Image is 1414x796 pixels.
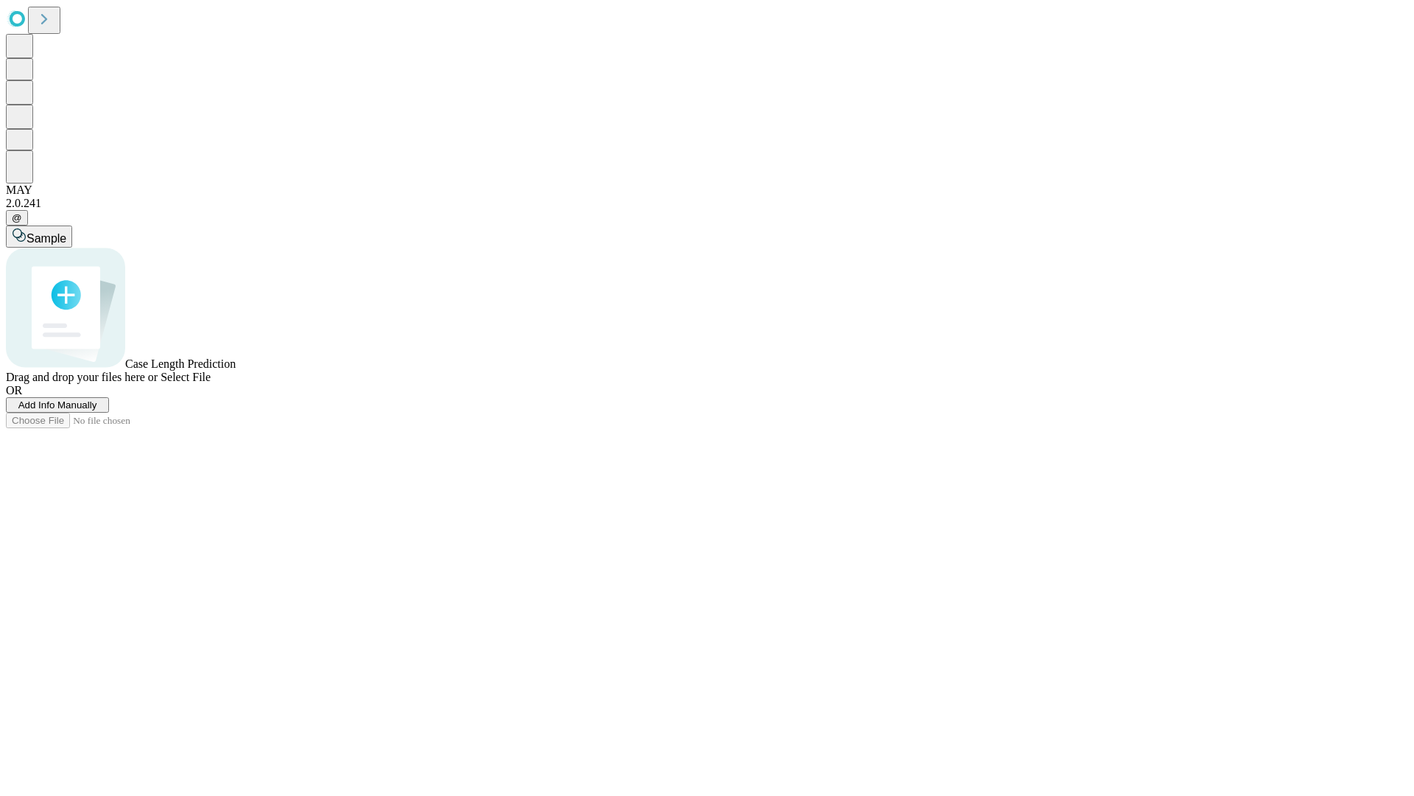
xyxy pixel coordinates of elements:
span: Select File [161,371,211,383]
span: @ [12,212,22,223]
span: Add Info Manually [18,399,97,411]
div: 2.0.241 [6,197,1408,210]
button: Add Info Manually [6,397,109,413]
span: Sample [27,232,66,245]
span: OR [6,384,22,397]
div: MAY [6,184,1408,197]
button: @ [6,210,28,226]
span: Case Length Prediction [125,357,236,370]
button: Sample [6,226,72,248]
span: Drag and drop your files here or [6,371,158,383]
